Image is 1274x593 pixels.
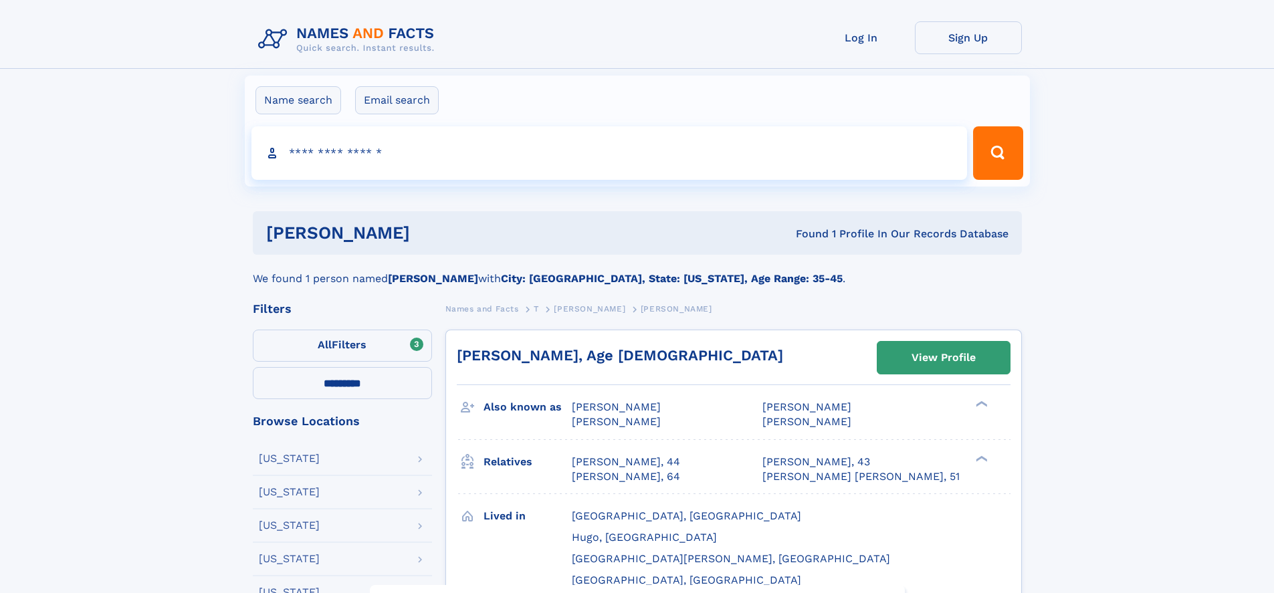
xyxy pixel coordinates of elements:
button: Search Button [973,126,1023,180]
span: All [318,338,332,351]
label: Email search [355,86,439,114]
span: [PERSON_NAME] [572,400,661,413]
span: Hugo, [GEOGRAPHIC_DATA] [572,531,717,544]
div: [US_STATE] [259,487,320,497]
b: City: [GEOGRAPHIC_DATA], State: [US_STATE], Age Range: 35-45 [501,272,843,285]
span: [PERSON_NAME] [762,400,851,413]
label: Name search [255,86,341,114]
span: [GEOGRAPHIC_DATA], [GEOGRAPHIC_DATA] [572,574,801,586]
span: T [534,304,539,314]
a: T [534,300,539,317]
a: [PERSON_NAME] [PERSON_NAME], 51 [762,469,960,484]
span: [PERSON_NAME] [572,415,661,428]
div: ❯ [972,454,988,463]
a: [PERSON_NAME], 43 [762,455,870,469]
a: Sign Up [915,21,1022,54]
span: [GEOGRAPHIC_DATA], [GEOGRAPHIC_DATA] [572,509,801,522]
a: Names and Facts [445,300,519,317]
h3: Relatives [484,451,572,473]
div: [US_STATE] [259,453,320,464]
div: ❯ [972,400,988,408]
h3: Also known as [484,396,572,419]
a: Log In [808,21,915,54]
span: [GEOGRAPHIC_DATA][PERSON_NAME], [GEOGRAPHIC_DATA] [572,552,890,565]
div: We found 1 person named with . [253,255,1022,287]
h1: [PERSON_NAME] [266,225,603,241]
a: [PERSON_NAME], 64 [572,469,680,484]
span: [PERSON_NAME] [762,415,851,428]
div: [US_STATE] [259,554,320,564]
a: View Profile [877,342,1010,374]
div: [US_STATE] [259,520,320,531]
h3: Lived in [484,505,572,527]
a: [PERSON_NAME] [554,300,625,317]
div: Filters [253,303,432,315]
span: [PERSON_NAME] [554,304,625,314]
b: [PERSON_NAME] [388,272,478,285]
a: [PERSON_NAME], Age [DEMOGRAPHIC_DATA] [457,347,783,364]
label: Filters [253,330,432,362]
div: Found 1 Profile In Our Records Database [603,227,1008,241]
img: Logo Names and Facts [253,21,445,57]
div: View Profile [912,342,976,373]
span: [PERSON_NAME] [641,304,712,314]
input: search input [251,126,968,180]
a: [PERSON_NAME], 44 [572,455,680,469]
div: Browse Locations [253,415,432,427]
